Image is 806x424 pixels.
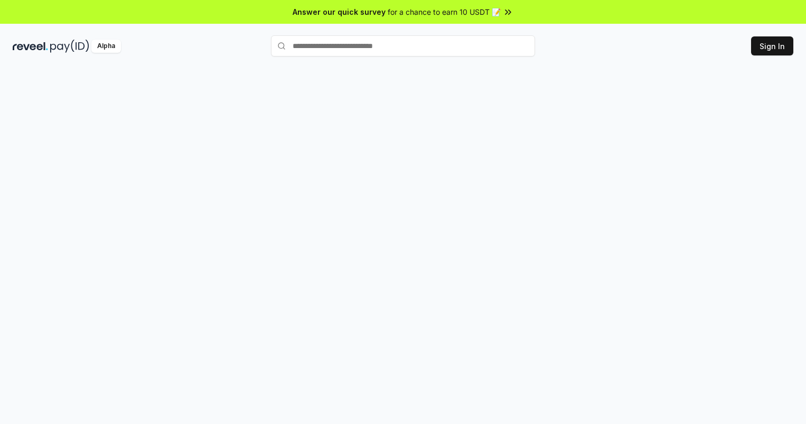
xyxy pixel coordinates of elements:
img: reveel_dark [13,40,48,53]
button: Sign In [751,36,793,55]
div: Alpha [91,40,121,53]
img: pay_id [50,40,89,53]
span: for a chance to earn 10 USDT 📝 [388,6,501,17]
span: Answer our quick survey [293,6,386,17]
